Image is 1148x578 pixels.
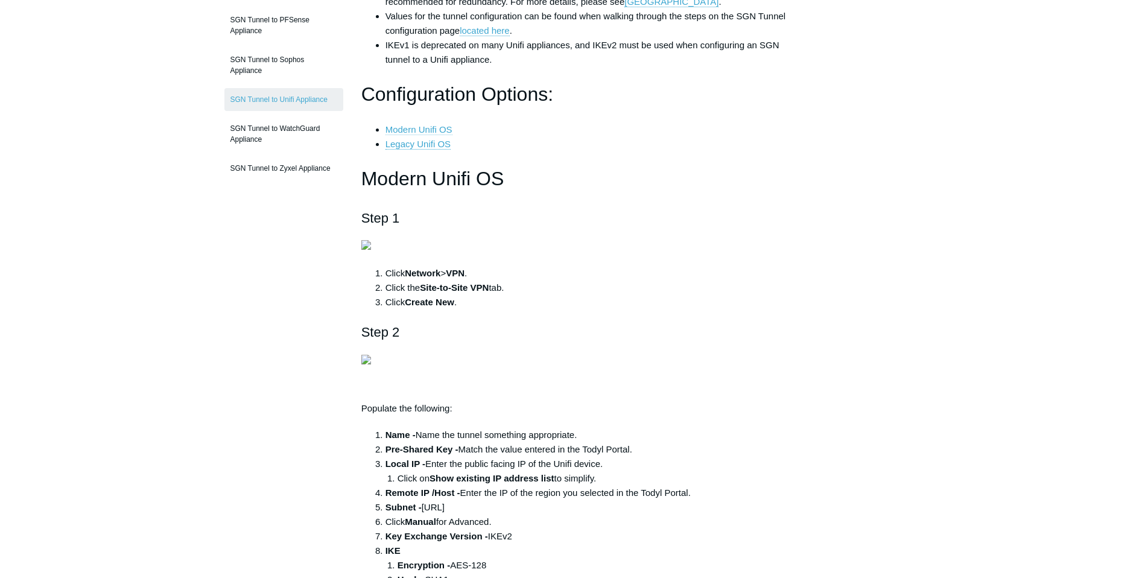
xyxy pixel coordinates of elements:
li: Click the tab. [385,281,787,295]
strong: IKE [385,545,401,556]
strong: Manual [405,516,436,527]
h1: Configuration Options: [361,79,787,110]
h1: Modern Unifi OS [361,164,787,194]
strong: Create New [405,297,454,307]
li: Values for the tunnel configuration can be found when walking through the steps on the SGN Tunnel... [385,9,787,38]
a: located here [460,25,510,36]
strong: Encryption - [398,560,451,570]
h2: Step 1 [361,208,787,229]
li: Match the value entered in the Todyl Portal. [385,442,787,457]
strong: Site-to-Site VPN [420,282,489,293]
li: Click > . [385,266,787,281]
strong: Name - [385,430,416,440]
li: Name the tunnel something appropriate. [385,428,787,442]
strong: Remote IP /Host - [385,487,460,498]
strong: Local IP - [385,459,425,469]
li: AES-128 [398,558,787,573]
li: Click for Advanced. [385,515,787,529]
li: Enter the IP of the region you selected in the Todyl Portal. [385,486,787,500]
li: Click on to simplify. [398,471,787,486]
a: SGN Tunnel to PFSense Appliance [224,8,343,42]
img: 35424763984659 [361,240,371,250]
a: Legacy Unifi OS [385,139,451,150]
strong: VPN [446,268,465,278]
h2: Step 2 [361,322,787,343]
a: SGN Tunnel to Zyxel Appliance [224,157,343,180]
strong: Subnet - [385,502,422,512]
li: Enter the public facing IP of the Unifi device. [385,457,787,486]
li: IKEv1 is deprecated on many Unifi appliances, and IKEv2 must be used when configuring an SGN tunn... [385,38,787,67]
li: Click . [385,295,787,310]
a: SGN Tunnel to WatchGuard Appliance [224,117,343,151]
a: SGN Tunnel to Unifi Appliance [224,88,343,111]
p: Populate the following: [361,401,787,416]
li: [URL] [385,500,787,515]
strong: Show existing IP address list [430,473,554,483]
li: IKEv2 [385,529,787,544]
strong: Network [405,268,440,278]
strong: Key Exchange Version - [385,531,488,541]
strong: Pre-Shared Key - [385,444,458,454]
img: 35424763989779 [361,355,371,364]
a: SGN Tunnel to Sophos Appliance [224,48,343,82]
a: Modern Unifi OS [385,124,452,135]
